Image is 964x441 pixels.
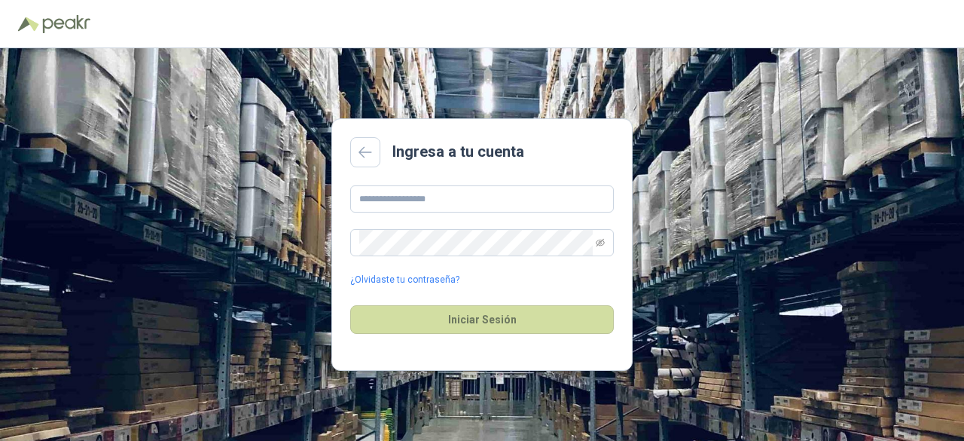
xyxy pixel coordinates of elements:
[596,238,605,247] span: eye-invisible
[42,15,90,33] img: Peakr
[350,273,459,287] a: ¿Olvidaste tu contraseña?
[392,140,524,164] h2: Ingresa a tu cuenta
[350,305,614,334] button: Iniciar Sesión
[18,17,39,32] img: Logo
